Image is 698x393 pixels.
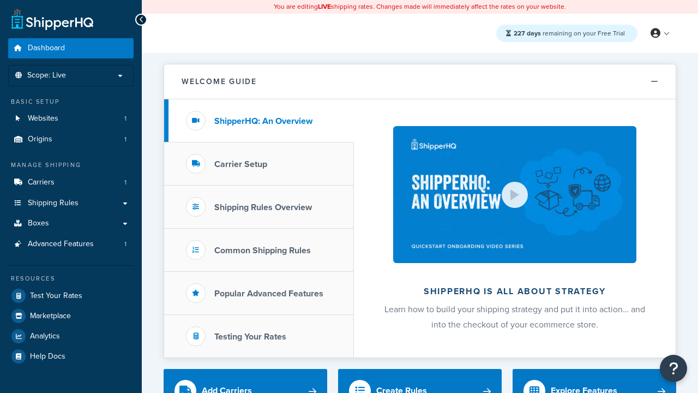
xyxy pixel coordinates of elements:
[28,199,79,208] span: Shipping Rules
[8,160,134,170] div: Manage Shipping
[182,78,257,86] h2: Welcome Guide
[8,347,134,366] a: Help Docs
[124,178,127,187] span: 1
[8,38,134,58] a: Dashboard
[384,303,645,331] span: Learn how to build your shipping strategy and put it into action… and into the checkout of your e...
[28,240,94,249] span: Advanced Features
[30,312,71,321] span: Marketplace
[393,126,636,263] img: ShipperHQ is all about strategy
[28,114,58,123] span: Websites
[124,135,127,144] span: 1
[8,234,134,254] li: Advanced Features
[8,97,134,106] div: Basic Setup
[214,246,311,255] h3: Common Shipping Rules
[30,352,65,361] span: Help Docs
[30,291,82,301] span: Test Your Rates
[318,2,331,11] b: LIVE
[28,135,52,144] span: Origins
[8,129,134,150] li: Origins
[214,203,312,212] h3: Shipping Rules Overview
[214,289,323,299] h3: Popular Advanced Features
[8,129,134,150] a: Origins1
[514,28,625,38] span: remaining on your Free Trial
[8,172,134,193] a: Carriers1
[660,355,687,382] button: Open Resource Center
[28,44,65,53] span: Dashboard
[8,306,134,326] a: Marketplace
[8,213,134,234] a: Boxes
[8,326,134,346] a: Analytics
[27,71,66,80] span: Scope: Live
[8,234,134,254] a: Advanced Features1
[8,193,134,213] a: Shipping Rules
[383,287,647,296] h2: ShipperHQ is all about strategy
[214,116,312,126] h3: ShipperHQ: An Overview
[164,64,676,99] button: Welcome Guide
[28,178,55,187] span: Carriers
[214,159,267,169] h3: Carrier Setup
[8,172,134,193] li: Carriers
[514,28,541,38] strong: 227 days
[30,332,60,341] span: Analytics
[124,240,127,249] span: 1
[8,286,134,306] a: Test Your Rates
[124,114,127,123] span: 1
[8,109,134,129] a: Websites1
[28,219,49,228] span: Boxes
[8,274,134,283] div: Resources
[214,332,286,342] h3: Testing Your Rates
[8,109,134,129] li: Websites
